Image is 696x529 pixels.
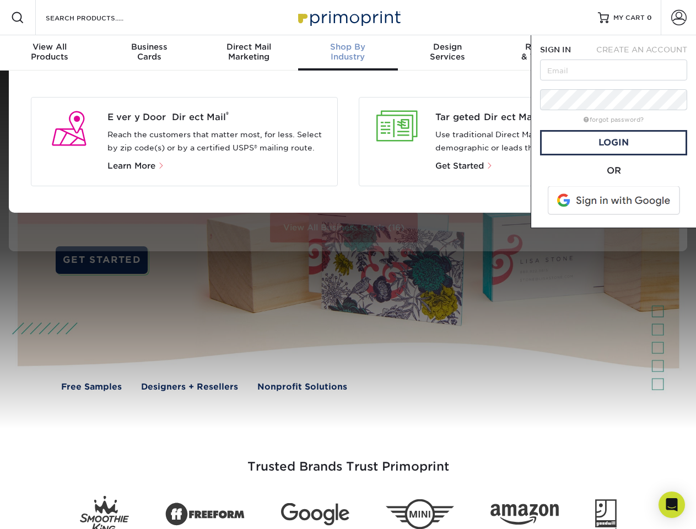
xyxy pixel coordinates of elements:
div: Services [398,42,497,62]
span: Shop By [298,42,397,52]
img: Google [281,503,349,526]
span: SIGN IN [540,45,571,54]
input: Email [540,60,687,80]
a: Login [540,130,687,155]
iframe: Google Customer Reviews [3,495,94,525]
div: OR [540,164,687,177]
a: forgot password? [584,116,644,123]
span: CREATE AN ACCOUNT [596,45,687,54]
div: Marketing [199,42,298,62]
span: 0 [647,14,652,21]
a: DesignServices [398,35,497,71]
a: Resources& Templates [497,35,596,71]
a: Shop ByIndustry [298,35,397,71]
img: Amazon [490,504,559,525]
span: Resources [497,42,596,52]
span: Direct Mail [199,42,298,52]
div: & Templates [497,42,596,62]
a: Direct MailMarketing [199,35,298,71]
a: BusinessCards [99,35,198,71]
span: Business [99,42,198,52]
img: Primoprint [293,6,403,29]
span: MY CART [613,13,645,23]
div: Cards [99,42,198,62]
input: SEARCH PRODUCTS..... [45,11,152,24]
h3: Trusted Brands Trust Primoprint [26,433,671,487]
div: Industry [298,42,397,62]
img: Goodwill [595,499,617,529]
span: Design [398,42,497,52]
div: Open Intercom Messenger [659,492,685,518]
